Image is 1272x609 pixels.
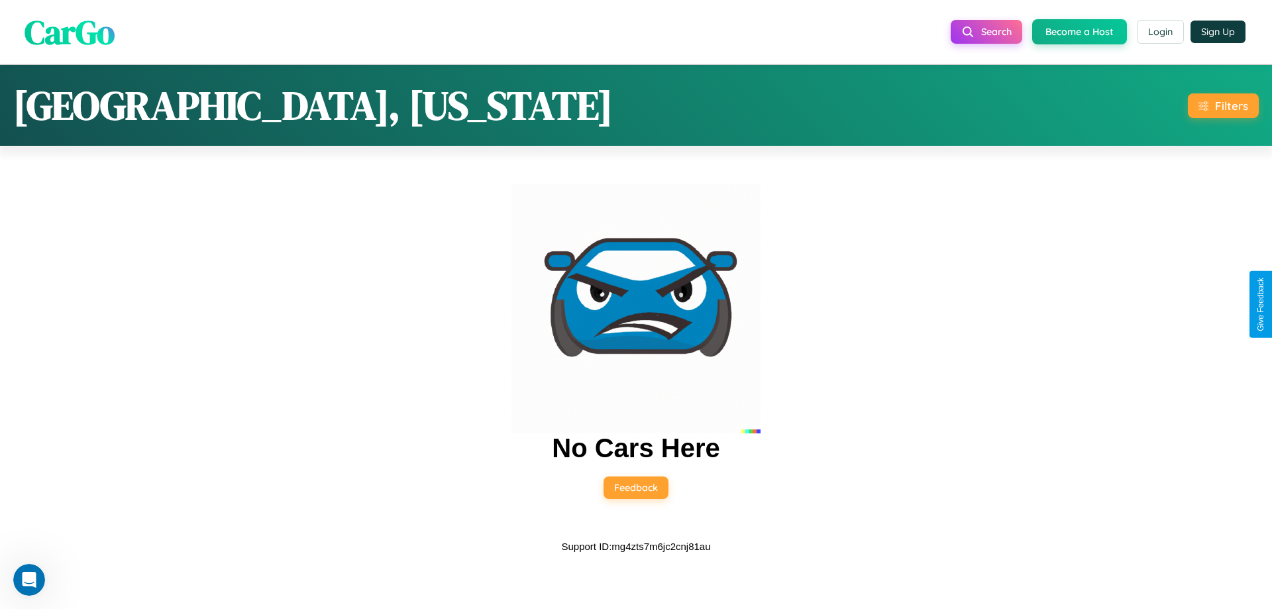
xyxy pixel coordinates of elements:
iframe: Intercom live chat [13,564,45,596]
span: Search [981,26,1012,38]
button: Sign Up [1191,21,1245,43]
p: Support ID: mg4zts7m6jc2cnj81au [561,537,710,555]
span: CarGo [25,9,115,54]
div: Give Feedback [1256,278,1265,331]
img: car [511,184,761,433]
h2: No Cars Here [552,433,719,463]
button: Filters [1188,93,1259,118]
button: Feedback [604,476,668,499]
button: Login [1137,20,1184,44]
button: Become a Host [1032,19,1127,44]
button: Search [951,20,1022,44]
h1: [GEOGRAPHIC_DATA], [US_STATE] [13,78,613,133]
div: Filters [1215,99,1248,113]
